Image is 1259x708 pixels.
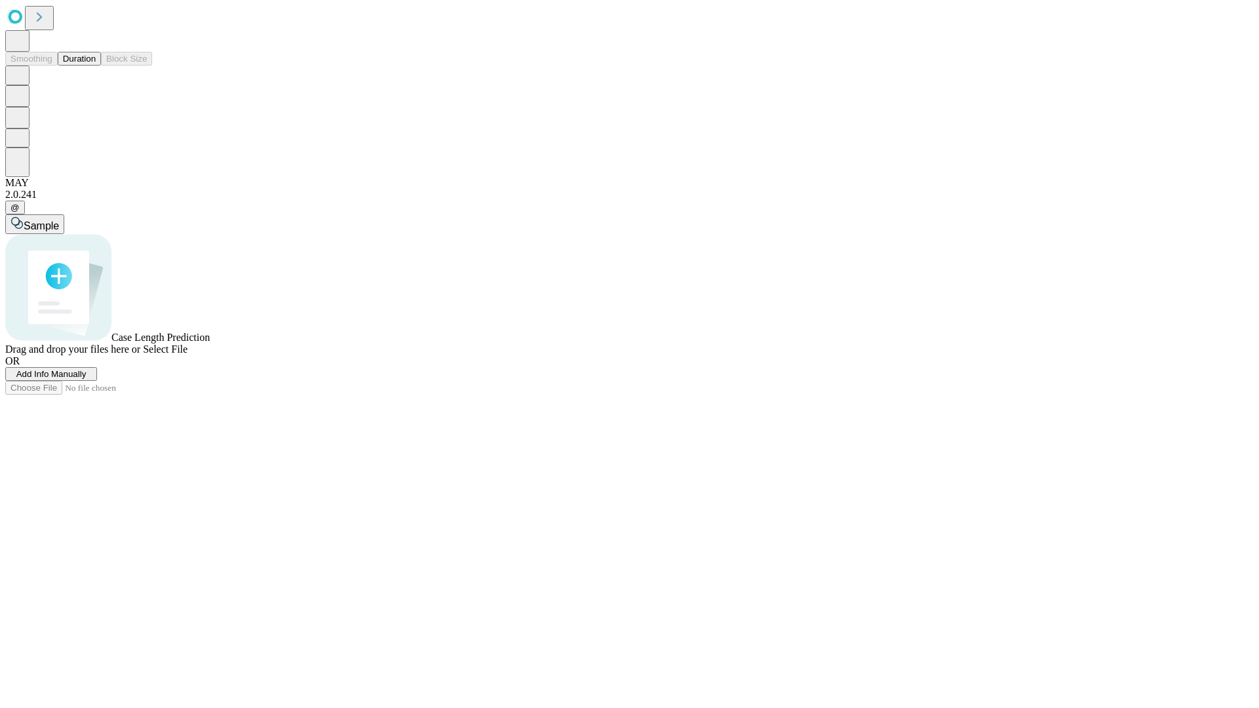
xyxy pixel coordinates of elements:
[5,177,1254,189] div: MAY
[16,369,87,379] span: Add Info Manually
[24,220,59,231] span: Sample
[5,344,140,355] span: Drag and drop your files here or
[5,189,1254,201] div: 2.0.241
[143,344,188,355] span: Select File
[101,52,152,66] button: Block Size
[111,332,210,343] span: Case Length Prediction
[5,201,25,214] button: @
[5,355,20,366] span: OR
[5,214,64,234] button: Sample
[5,367,97,381] button: Add Info Manually
[5,52,58,66] button: Smoothing
[58,52,101,66] button: Duration
[10,203,20,212] span: @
